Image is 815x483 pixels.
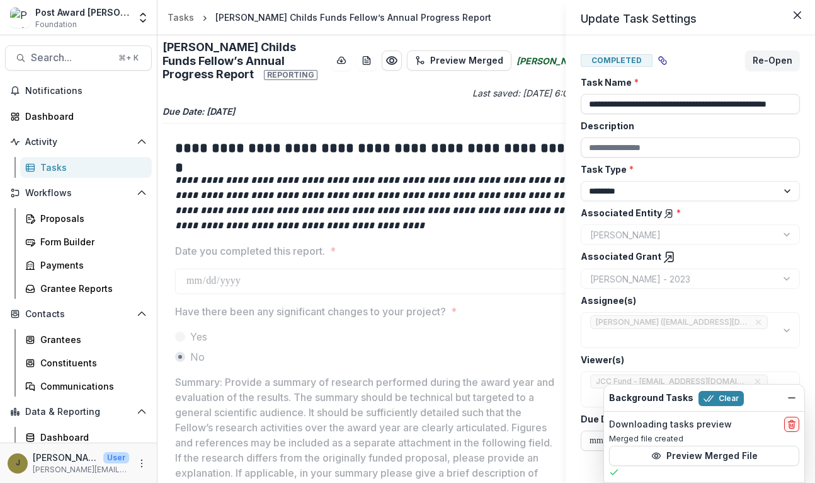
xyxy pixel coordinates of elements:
[581,412,792,426] label: Due Date
[653,50,673,71] button: View dependent tasks
[581,353,792,366] label: Viewer(s)
[609,446,799,466] button: Preview Merged File
[745,50,800,71] button: Re-Open
[581,76,792,89] label: Task Name
[581,163,792,176] label: Task Type
[784,390,799,405] button: Dismiss
[609,419,732,430] h2: Downloading tasks preview
[698,391,744,406] button: Clear
[609,393,693,404] h2: Background Tasks
[787,5,807,25] button: Close
[609,433,799,445] p: Merged file created
[581,294,792,307] label: Assignee(s)
[784,417,799,432] button: delete
[581,250,792,264] label: Associated Grant
[581,119,792,132] label: Description
[581,206,792,219] label: Associated Entity
[581,54,653,67] span: Completed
